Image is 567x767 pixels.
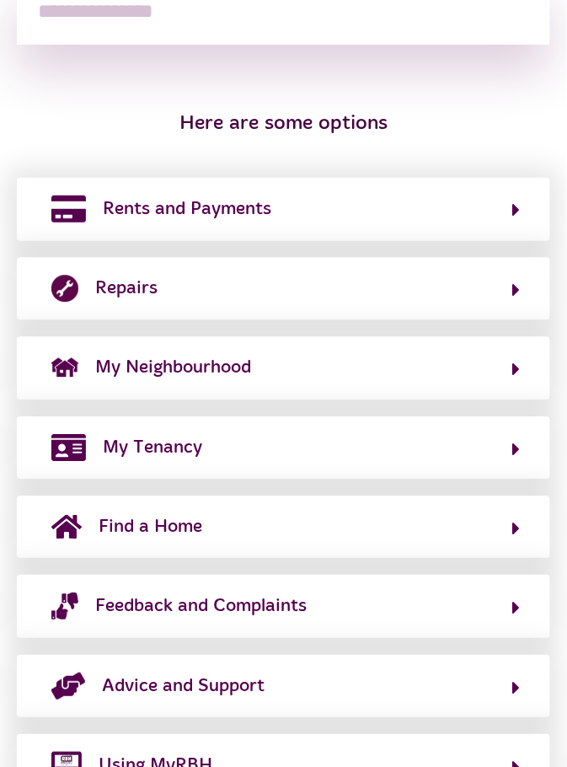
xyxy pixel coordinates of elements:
[51,276,78,303] img: report-repair.png
[17,112,550,137] h3: Here are some options
[99,514,202,541] span: Find a Home
[51,355,78,382] img: neighborhood.png
[102,673,265,700] span: Advice and Support
[51,514,82,541] img: home-solid.svg
[46,434,521,463] button: My Tenancy
[95,276,158,303] span: Repairs
[51,673,85,700] img: advice-support-1.png
[51,435,86,462] img: my-tenancy.png
[46,593,521,621] button: Feedback and Complaints
[46,513,521,542] button: Find a Home
[95,355,251,382] span: My Neighbourhood
[95,593,307,620] span: Feedback and Complaints
[51,196,86,223] img: rents-payments.png
[103,196,271,223] span: Rents and Payments
[46,275,521,303] button: Repairs
[46,673,521,701] button: Advice and Support
[51,593,78,620] img: complaints.png
[46,195,521,223] button: Rents and Payments
[46,354,521,383] button: My Neighbourhood
[103,435,202,462] span: My Tenancy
